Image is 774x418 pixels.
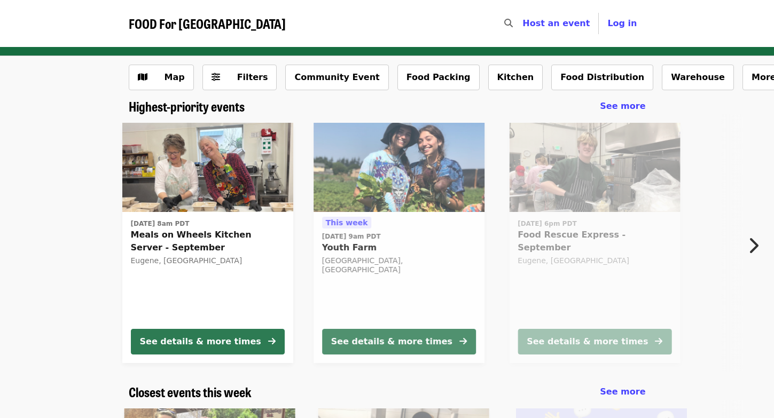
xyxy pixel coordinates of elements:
[509,123,680,363] a: See details for "Food Rescue Express - September"
[202,65,277,90] button: Filters (0 selected)
[131,256,285,265] div: Eugene, [GEOGRAPHIC_DATA]
[131,228,285,254] span: Meals on Wheels Kitchen Server - September
[739,231,774,261] button: Next item
[322,256,476,274] div: [GEOGRAPHIC_DATA], [GEOGRAPHIC_DATA]
[599,13,645,34] button: Log in
[237,72,268,82] span: Filters
[285,65,388,90] button: Community Event
[748,235,759,256] i: chevron-right icon
[600,101,645,111] span: See more
[518,228,671,254] span: Food Rescue Express - September
[600,387,645,397] span: See more
[129,382,252,401] span: Closest events this week
[522,18,590,28] a: Host an event
[488,65,543,90] button: Kitchen
[129,65,194,90] button: Show map view
[322,232,381,241] time: [DATE] 9am PDT
[129,16,286,31] a: FOOD For [GEOGRAPHIC_DATA]
[397,65,480,90] button: Food Packing
[509,123,680,212] img: Food Rescue Express - September organized by FOOD For Lane County
[129,384,252,400] a: Closest events this week
[138,72,147,82] i: map icon
[314,123,484,212] img: Youth Farm organized by FOOD For Lane County
[322,241,476,254] span: Youth Farm
[122,123,293,363] a: See details for "Meals on Wheels Kitchen Server - September"
[129,99,245,114] a: Highest-priority events
[331,335,452,348] div: See details & more times
[600,100,645,113] a: See more
[129,97,245,115] span: Highest-priority events
[655,336,662,346] i: arrow-right icon
[518,219,576,228] time: [DATE] 6pm PDT
[459,336,467,346] i: arrow-right icon
[600,385,645,398] a: See more
[527,335,648,348] div: See details & more times
[268,336,276,346] i: arrow-right icon
[551,65,653,90] button: Food Distribution
[131,329,285,354] button: See details & more times
[518,329,671,354] button: See details & more times
[165,72,185,82] span: Map
[322,329,476,354] button: See details & more times
[129,14,286,33] span: FOOD For [GEOGRAPHIC_DATA]
[140,335,261,348] div: See details & more times
[519,11,528,36] input: Search
[662,65,734,90] button: Warehouse
[212,72,220,82] i: sliders-h icon
[120,384,654,400] div: Closest events this week
[326,218,368,227] span: This week
[518,256,671,265] div: Eugene, [GEOGRAPHIC_DATA]
[607,18,637,28] span: Log in
[131,219,190,228] time: [DATE] 8am PDT
[120,99,654,114] div: Highest-priority events
[122,123,293,212] img: Meals on Wheels Kitchen Server - September organized by FOOD For Lane County
[314,123,484,363] a: See details for "Youth Farm"
[504,18,513,28] i: search icon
